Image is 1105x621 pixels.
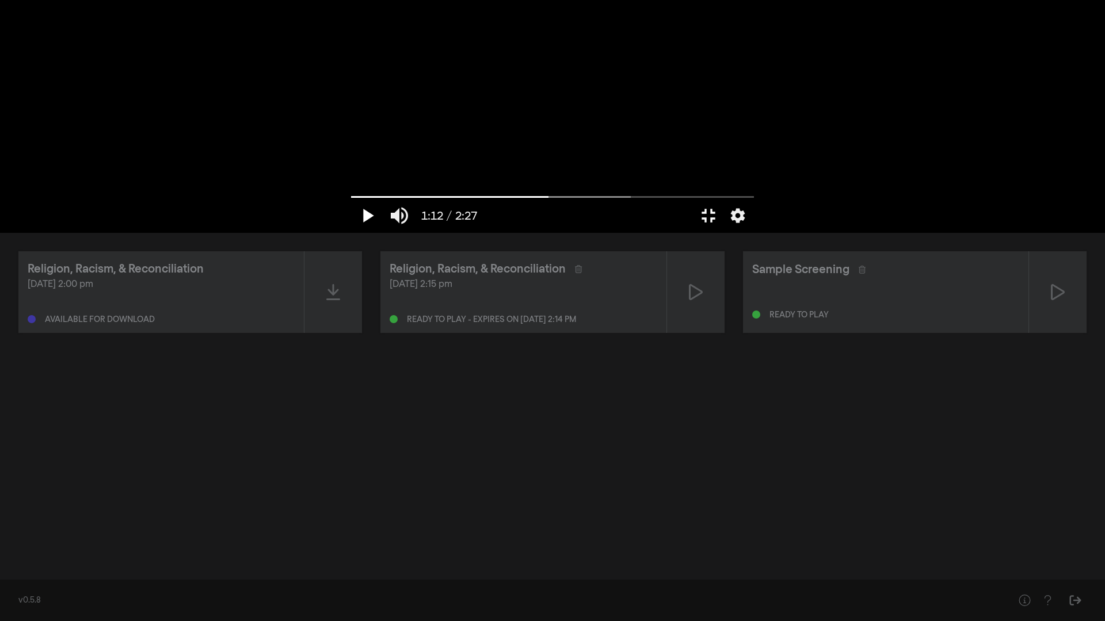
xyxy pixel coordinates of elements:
div: Ready to play [769,311,829,319]
div: Ready to play - expires on [DATE] 2:14 pm [407,316,576,324]
button: Mute [383,198,416,233]
button: Play [351,198,383,233]
div: [DATE] 2:00 pm [28,278,295,292]
div: Sample Screening [752,261,849,278]
div: [DATE] 2:15 pm [390,278,657,292]
button: More settings [725,198,751,233]
button: Help [1013,589,1036,612]
div: Available for download [45,316,155,324]
button: 1:12 / 2:27 [416,198,483,233]
button: Sign Out [1064,589,1087,612]
div: Religion, Racism, & Reconciliation [28,260,204,278]
button: Exit full screen [692,198,725,233]
div: Religion, Racism, & Reconciliation [390,260,566,278]
div: v0.5.8 [18,595,990,607]
button: Help [1036,589,1059,612]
